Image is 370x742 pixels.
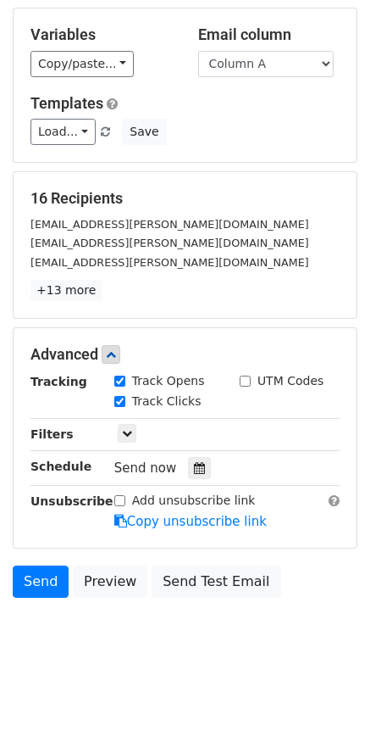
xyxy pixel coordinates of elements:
label: UTM Codes [257,372,323,390]
button: Save [122,119,166,145]
a: Preview [73,566,147,598]
strong: Filters [30,427,74,441]
h5: Variables [30,25,173,44]
a: +13 more [30,280,102,301]
iframe: Chat Widget [285,661,370,742]
small: [EMAIL_ADDRESS][PERSON_NAME][DOMAIN_NAME] [30,237,309,249]
a: Load... [30,119,96,145]
strong: Schedule [30,460,91,473]
small: [EMAIL_ADDRESS][PERSON_NAME][DOMAIN_NAME] [30,256,309,269]
label: Track Clicks [132,393,202,410]
strong: Tracking [30,375,87,388]
label: Add unsubscribe link [132,492,256,510]
label: Track Opens [132,372,205,390]
a: Send Test Email [152,566,280,598]
h5: 16 Recipients [30,189,340,208]
a: Send [13,566,69,598]
h5: Advanced [30,345,340,364]
a: Templates [30,94,103,112]
a: Copy unsubscribe link [114,514,267,529]
h5: Email column [198,25,340,44]
small: [EMAIL_ADDRESS][PERSON_NAME][DOMAIN_NAME] [30,218,309,231]
a: Copy/paste... [30,51,134,77]
span: Send now [114,460,177,476]
strong: Unsubscribe [30,494,113,508]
